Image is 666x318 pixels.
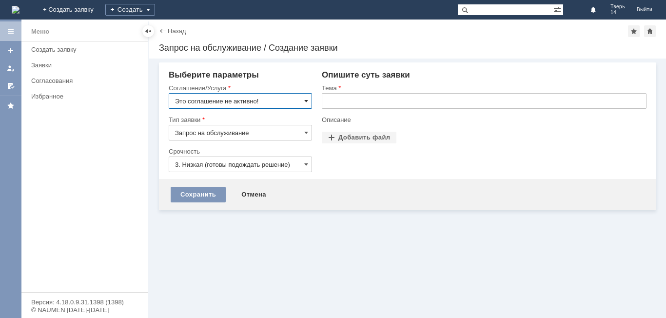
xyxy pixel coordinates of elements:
[322,85,645,91] div: Тема
[610,10,625,16] span: 14
[159,43,656,53] div: Запрос на обслуживание / Создание заявки
[105,4,155,16] div: Создать
[31,77,142,84] div: Согласования
[168,27,186,35] a: Назад
[27,58,146,73] a: Заявки
[31,93,132,100] div: Избранное
[12,6,20,14] img: logo
[31,61,142,69] div: Заявки
[27,42,146,57] a: Создать заявку
[31,46,142,53] div: Создать заявку
[12,6,20,14] a: Перейти на домашнюю страницу
[27,73,146,88] a: Согласования
[142,25,154,37] div: Скрыть меню
[610,4,625,10] span: Тверь
[3,78,19,94] a: Мои согласования
[31,26,49,38] div: Меню
[3,43,19,59] a: Создать заявку
[31,299,138,305] div: Версия: 4.18.0.9.31.1398 (1398)
[169,70,259,79] span: Выберите параметры
[169,148,310,155] div: Срочность
[628,25,640,37] div: Добавить в избранное
[644,25,656,37] div: Сделать домашней страницей
[169,85,310,91] div: Соглашение/Услуга
[322,70,410,79] span: Опишите суть заявки
[3,60,19,76] a: Мои заявки
[322,117,645,123] div: Описание
[553,4,563,14] span: Расширенный поиск
[169,117,310,123] div: Тип заявки
[31,307,138,313] div: © NAUMEN [DATE]-[DATE]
